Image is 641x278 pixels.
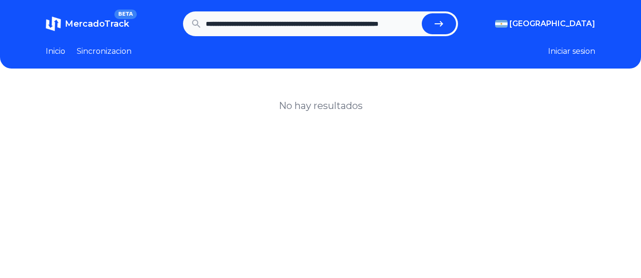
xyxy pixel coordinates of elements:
[46,16,61,31] img: MercadoTrack
[114,10,137,19] span: BETA
[279,99,363,112] h1: No hay resultados
[77,46,132,57] a: Sincronizacion
[65,19,129,29] span: MercadoTrack
[495,20,508,28] img: Argentina
[46,16,129,31] a: MercadoTrackBETA
[46,46,65,57] a: Inicio
[495,18,595,30] button: [GEOGRAPHIC_DATA]
[509,18,595,30] span: [GEOGRAPHIC_DATA]
[548,46,595,57] button: Iniciar sesion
